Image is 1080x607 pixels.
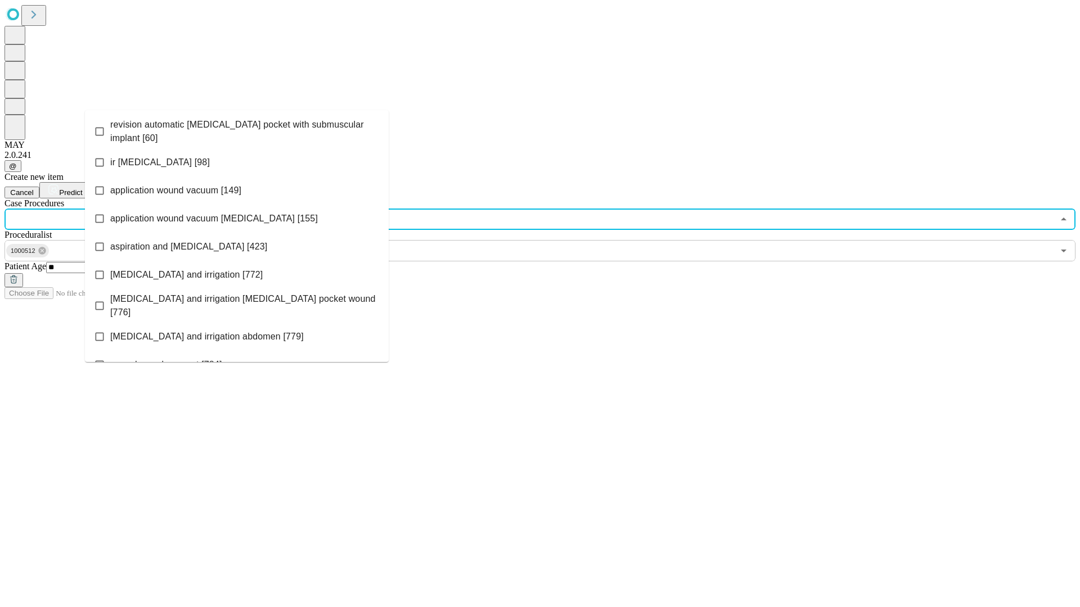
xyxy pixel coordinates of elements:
[4,261,46,271] span: Patient Age
[110,156,210,169] span: ir [MEDICAL_DATA] [98]
[1056,211,1072,227] button: Close
[6,244,40,257] span: 1000512
[110,240,267,253] span: aspiration and [MEDICAL_DATA] [423]
[4,172,64,182] span: Create new item
[6,244,49,257] div: 1000512
[4,187,39,198] button: Cancel
[59,188,82,197] span: Predict
[110,212,318,225] span: application wound vacuum [MEDICAL_DATA] [155]
[110,358,222,372] span: wound vac placement [784]
[4,140,1075,150] div: MAY
[110,292,380,319] span: [MEDICAL_DATA] and irrigation [MEDICAL_DATA] pocket wound [776]
[110,118,380,145] span: revision automatic [MEDICAL_DATA] pocket with submuscular implant [60]
[110,184,241,197] span: application wound vacuum [149]
[10,188,34,197] span: Cancel
[4,230,52,239] span: Proceduralist
[4,198,64,208] span: Scheduled Procedure
[4,150,1075,160] div: 2.0.241
[110,268,263,282] span: [MEDICAL_DATA] and irrigation [772]
[1056,243,1072,259] button: Open
[9,162,17,170] span: @
[39,182,91,198] button: Predict
[4,160,21,172] button: @
[110,330,304,343] span: [MEDICAL_DATA] and irrigation abdomen [779]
